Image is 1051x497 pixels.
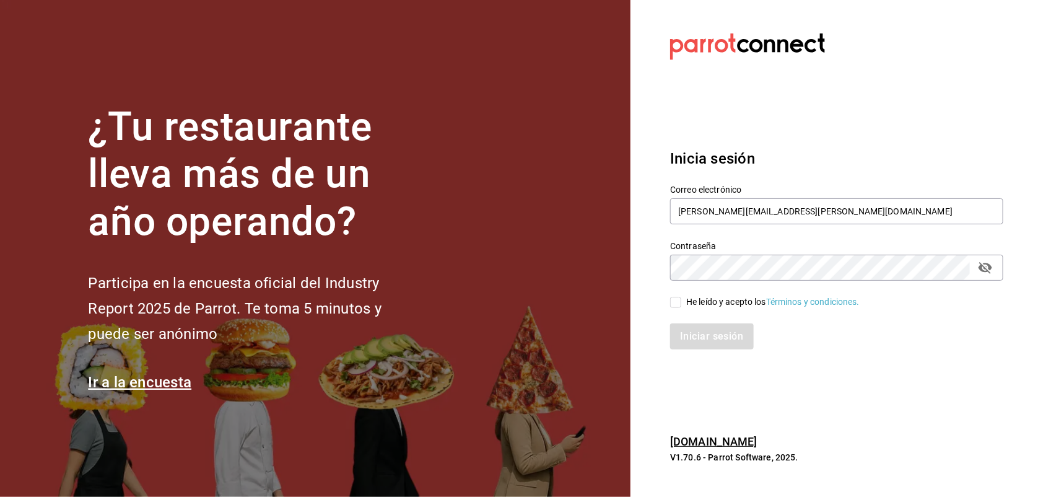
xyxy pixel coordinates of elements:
[89,103,423,246] h1: ¿Tu restaurante lleva más de un año operando?
[670,435,757,448] a: [DOMAIN_NAME]
[670,198,1003,224] input: Ingresa tu correo electrónico
[670,185,1003,194] label: Correo electrónico
[670,147,1003,170] h3: Inicia sesión
[686,296,860,309] div: He leído y acepto los
[89,374,192,391] a: Ir a la encuesta
[670,242,1003,250] label: Contraseña
[975,257,996,278] button: passwordField
[766,297,860,307] a: Términos y condiciones.
[89,271,423,346] h2: Participa en la encuesta oficial del Industry Report 2025 de Parrot. Te toma 5 minutos y puede se...
[670,451,1003,464] p: V1.70.6 - Parrot Software, 2025.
